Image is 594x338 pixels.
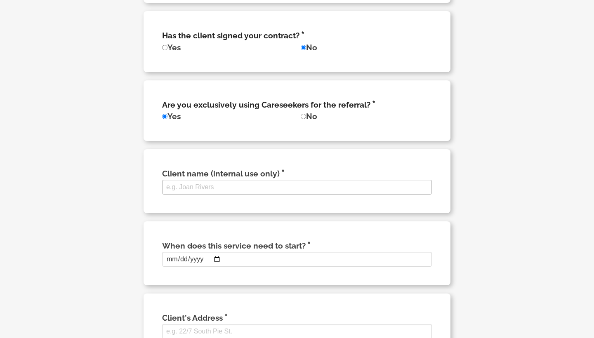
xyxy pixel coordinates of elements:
[301,43,317,52] label: No
[162,100,370,109] label: Are you exclusively using Careseekers for the referral?
[301,114,306,119] input: No
[162,180,432,195] input: e.g. Joan Rivers
[162,31,299,40] label: Has the client signed your contract?
[162,112,181,121] label: Yes
[162,169,280,178] label: Client name (internal use only)
[301,45,306,50] input: No
[301,112,317,121] label: No
[162,114,167,119] input: Yes
[162,241,306,250] label: When does this service need to start?
[162,313,223,322] label: Client's Address
[162,43,181,52] label: Yes
[162,45,167,50] input: Yes
[162,252,432,267] input: e.g. 2021-11-29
